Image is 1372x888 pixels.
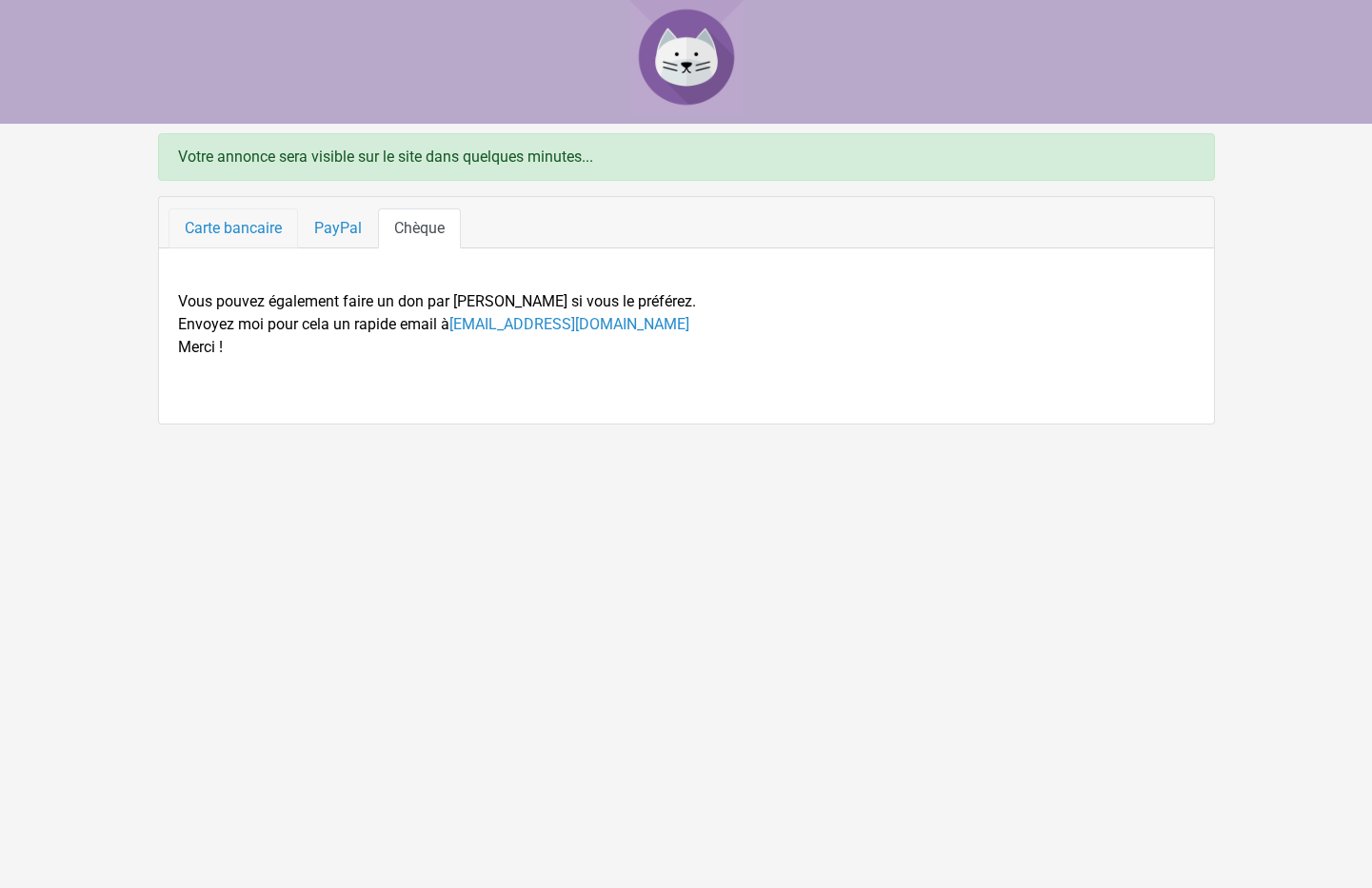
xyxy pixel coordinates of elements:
div: Votre annonce sera visible sur le site dans quelques minutes... [158,133,1215,181]
a: Carte bancaire [169,208,298,248]
a: PayPal [298,208,378,248]
a: Chèque [378,208,461,248]
p: Vous pouvez également faire un don par [PERSON_NAME] si vous le préférez. Envoyez moi pour cela u... [178,290,1195,359]
a: [EMAIL_ADDRESS][DOMAIN_NAME] [449,315,689,333]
